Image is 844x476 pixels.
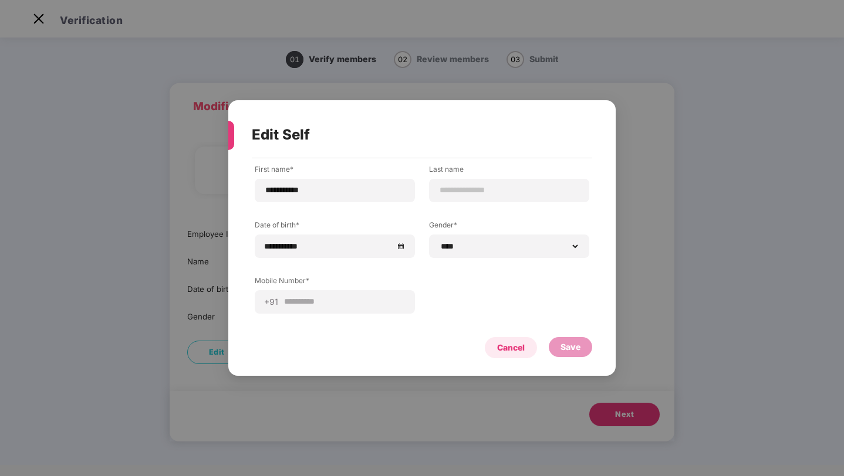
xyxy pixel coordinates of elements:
div: Cancel [497,341,525,354]
label: Mobile Number* [255,276,415,290]
label: First name* [255,164,415,179]
label: Gender* [429,220,589,234]
label: Last name [429,164,589,179]
div: Save [561,341,580,353]
div: Edit Self [252,112,564,158]
span: +91 [264,296,283,307]
label: Date of birth* [255,220,415,234]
